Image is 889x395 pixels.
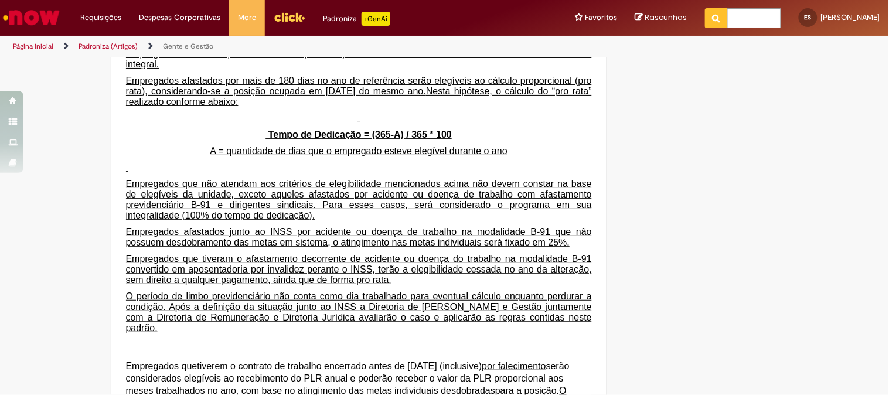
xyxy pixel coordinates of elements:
span: Empregados afastados por até 180 dias (inclusive) durante o ano de referência receberão o PLR de ... [126,49,592,69]
span: Empregados afastados junto ao INSS por acidente ou doença de trabalho na modalidade B-91 que não ... [126,227,592,247]
span: Rascunhos [645,12,687,23]
span: More [238,12,256,23]
span: Nesta hipótese, o cálculo do “pro rata” realizado conforme abaixo: [126,86,592,107]
a: Gente e Gestão [163,42,213,51]
img: click_logo_yellow_360x200.png [274,8,305,26]
span: Empregados afastados por mais de 180 dias no ano de referência serão elegíveis ao cálculo proporc... [126,76,592,96]
span: Requisições [80,12,121,23]
span: Despesas Corporativas [139,12,220,23]
span: por falecimento [482,361,546,371]
span: ES [805,13,812,21]
button: Pesquisar [705,8,728,28]
span: O período de limbo previdenciário não conta como dia trabalhado para eventual cálculo enquanto pe... [126,291,592,333]
a: Página inicial [13,42,53,51]
span: [PERSON_NAME] [821,12,880,22]
span: Favoritos [585,12,618,23]
a: Padroniza (Artigos) [79,42,138,51]
a: Rascunhos [635,12,687,23]
span: Empregados que tiveram o afastamento decorrente de acidente ou doença do trabalho na modalidade B... [126,254,592,285]
img: ServiceNow [1,6,62,29]
ul: Trilhas de página [9,36,584,57]
div: Padroniza [323,12,390,26]
span: Empregados que não atendam aos critérios de elegibilidade mencionados acima não devem constar na ... [126,179,592,220]
span: A = quantidade de dias que o empregado esteve elegível durante o ano [210,146,508,156]
strong: Tempo de Dedicação = (365-A) / 365 * 100 [268,130,452,139]
span: Empregados que [126,361,197,371]
p: +GenAi [362,12,390,26]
